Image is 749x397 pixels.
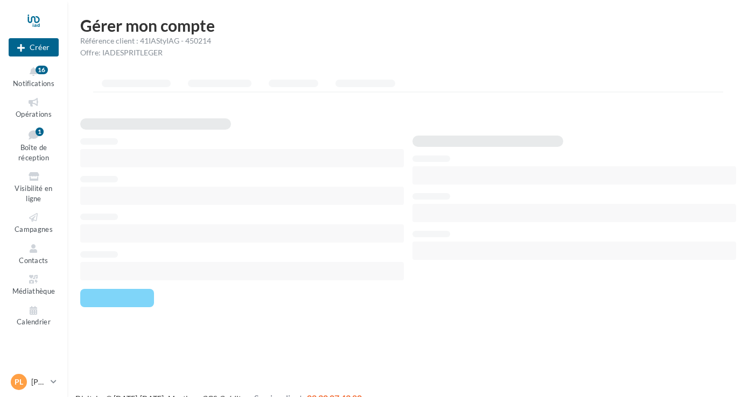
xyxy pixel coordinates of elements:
[15,184,52,203] span: Visibilité en ligne
[16,110,52,118] span: Opérations
[18,143,49,162] span: Boîte de réception
[9,168,59,205] a: Visibilité en ligne
[9,94,59,120] a: Opérations
[17,318,51,327] span: Calendrier
[9,302,59,329] a: Calendrier
[9,125,59,165] a: Boîte de réception1
[12,287,55,295] span: Médiathèque
[9,209,59,236] a: Campagnes
[15,377,23,387] span: PL
[80,17,736,33] h1: Gérer mon compte
[80,47,736,58] div: Offre: IADESPRITLEGER
[9,38,59,56] button: Créer
[15,225,53,233] span: Campagnes
[9,240,59,267] a: Contacts
[13,79,54,88] span: Notifications
[31,377,46,387] p: [PERSON_NAME]
[9,271,59,297] a: Médiathèque
[9,63,59,90] button: Notifications 16
[80,36,736,46] div: Référence client : 41IAStyIAG - 450214
[19,256,48,265] span: Contacts
[9,38,59,56] div: Nouvelle campagne
[9,372,59,392] a: PL [PERSON_NAME]
[36,127,44,136] div: 1
[36,66,48,74] div: 16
